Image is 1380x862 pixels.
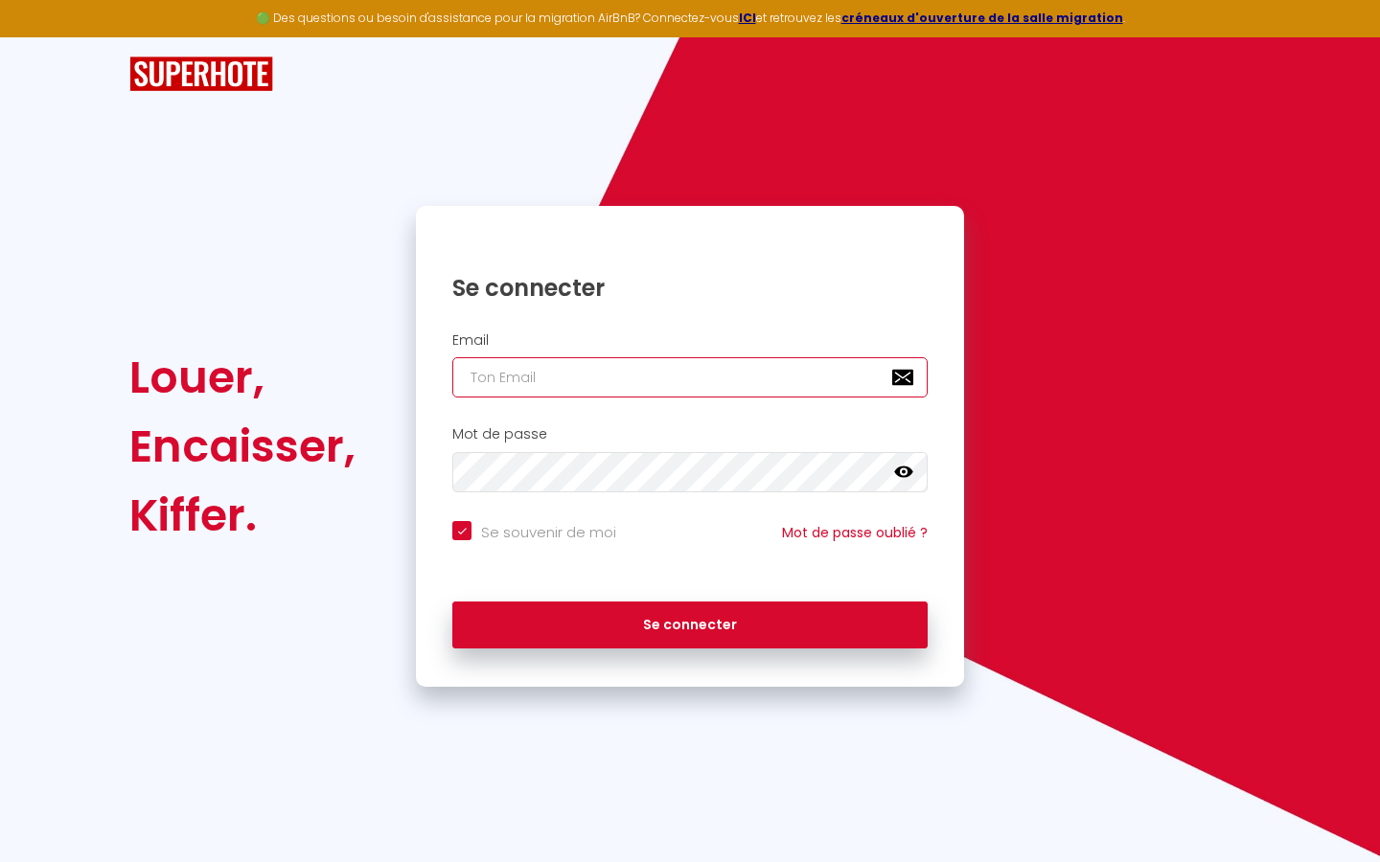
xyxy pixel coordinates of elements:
[841,10,1123,26] a: créneaux d'ouverture de la salle migration
[15,8,73,65] button: Ouvrir le widget de chat LiveChat
[782,523,928,542] a: Mot de passe oublié ?
[452,357,928,397] input: Ton Email
[452,273,928,303] h1: Se connecter
[129,57,273,92] img: SuperHote logo
[452,426,928,442] h2: Mot de passe
[739,10,756,26] a: ICI
[129,412,356,481] div: Encaisser,
[452,332,928,349] h2: Email
[452,601,928,649] button: Se connecter
[129,343,356,412] div: Louer,
[129,481,356,550] div: Kiffer.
